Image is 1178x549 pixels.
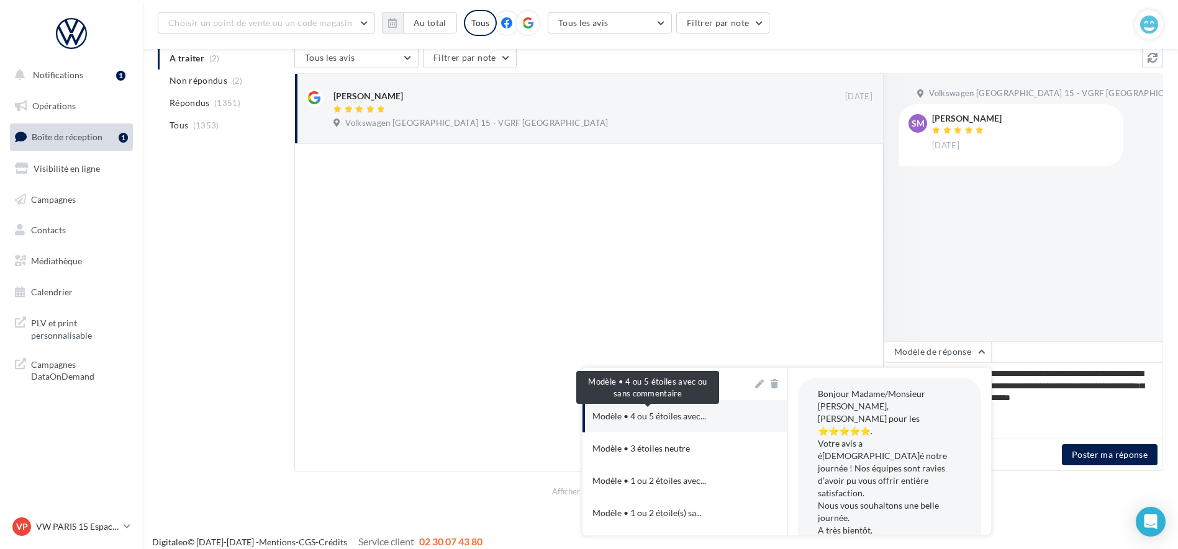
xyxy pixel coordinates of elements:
button: Au total [382,12,457,33]
span: Choisir un point de vente ou un code magasin [168,17,352,28]
a: Visibilité en ligne [7,156,135,182]
a: Opérations [7,93,135,119]
a: VP VW PARIS 15 Espace Suffren [10,515,133,538]
button: Filtrer par note [676,12,770,33]
span: (1351) [214,98,240,108]
a: Boîte de réception1 [7,123,135,150]
span: Boîte de réception [32,132,102,142]
button: Choisir un point de vente ou un code magasin [158,12,375,33]
span: Modèle • 4 ou 5 étoiles avec... [592,410,706,422]
span: Modèle • 1 ou 2 étoiles avec... [592,475,706,487]
button: Notifications 1 [7,62,130,88]
span: Contacts [31,225,66,235]
a: PLV et print personnalisable [7,310,135,346]
button: Tous les avis [294,47,419,68]
p: VW PARIS 15 Espace Suffren [36,520,119,533]
a: Calendrier [7,279,135,305]
button: Tous les avis [548,12,672,33]
a: CGS [299,537,315,547]
span: Service client [358,535,414,547]
button: Modèle • 1 ou 2 étoile(s) sa... [582,497,753,529]
span: [DATE] [932,140,959,151]
button: Modèle • 1 ou 2 étoiles avec... [582,465,753,497]
div: [PERSON_NAME] [932,114,1002,123]
span: Modèle • 1 ou 2 étoile(s) sa... [592,507,702,519]
button: Modèle • 4 ou 5 étoiles avec... [582,400,753,432]
button: Filtrer par note [423,47,517,68]
button: Modèle • 3 étoiles neutre [582,432,753,465]
div: Open Intercom Messenger [1136,507,1166,537]
span: Non répondus [170,74,227,87]
a: Crédits [319,537,347,547]
div: 1 [116,71,125,81]
span: SM [912,117,925,130]
div: Tous [464,10,497,36]
button: Nouveau modèle au [DATE] [582,368,753,400]
span: Médiathèque [31,256,82,266]
a: Mentions [259,537,296,547]
a: Contacts [7,217,135,243]
span: Tous les avis [558,17,609,28]
button: Au total [403,12,457,33]
span: 02 30 07 43 80 [419,535,483,547]
a: Campagnes DataOnDemand [7,351,135,388]
div: 1 [119,133,128,143]
span: Notifications [33,69,83,80]
span: Répondus [170,97,210,109]
span: [DATE] [845,91,872,102]
a: Campagnes [7,187,135,213]
span: Bonjour Madame/Monsieur [PERSON_NAME], [PERSON_NAME] pour les ⭐⭐⭐⭐⭐. Votre avis a é[DEMOGRAPHIC_D... [818,388,947,548]
span: Tous les avis [305,52,355,63]
span: Tous [170,119,188,132]
span: (1353) [193,120,219,130]
button: Poster ma réponse [1062,444,1158,465]
span: Campagnes [31,194,76,204]
span: Calendrier [31,287,73,297]
span: Opérations [32,100,76,111]
div: Modèle • 4 ou 5 étoiles avec ou sans commentaire [576,371,719,404]
div: Modèle • 3 étoiles neutre [592,442,690,455]
button: Modèle de réponse [884,341,992,362]
span: VP [16,520,28,533]
span: Campagnes DataOnDemand [31,356,128,383]
span: PLV et print personnalisable [31,315,128,341]
span: (2) [232,76,243,86]
div: [PERSON_NAME] [333,90,403,102]
a: Médiathèque [7,248,135,274]
a: Digitaleo [152,537,188,547]
span: Afficher [552,486,580,498]
span: Visibilité en ligne [34,163,100,174]
span: Volkswagen [GEOGRAPHIC_DATA] 15 - VGRF [GEOGRAPHIC_DATA] [345,118,608,129]
span: © [DATE]-[DATE] - - - [152,537,483,547]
